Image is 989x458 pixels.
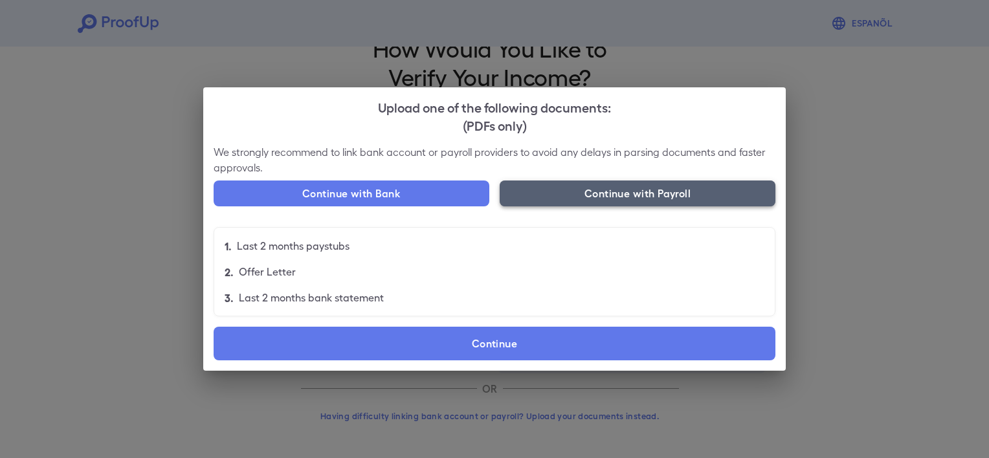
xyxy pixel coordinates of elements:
[225,238,232,254] p: 1.
[214,144,775,175] p: We strongly recommend to link bank account or payroll providers to avoid any delays in parsing do...
[225,290,234,305] p: 3.
[214,327,775,360] label: Continue
[239,290,384,305] p: Last 2 months bank statement
[214,180,489,206] button: Continue with Bank
[239,264,296,279] p: Offer Letter
[237,238,350,254] p: Last 2 months paystubs
[225,264,234,279] p: 2.
[214,116,775,134] div: (PDFs only)
[500,180,775,206] button: Continue with Payroll
[203,87,786,144] h2: Upload one of the following documents:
